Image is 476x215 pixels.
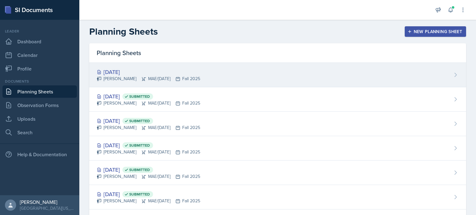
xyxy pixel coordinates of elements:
[129,118,150,123] span: Submitted
[97,166,200,174] div: [DATE]
[89,63,466,87] a: [DATE] [PERSON_NAME]MAE/[DATE]Fall 2025
[89,26,158,37] h2: Planning Sheets
[2,85,77,98] a: Planning Sheets
[89,87,466,112] a: [DATE] Submitted [PERSON_NAME]MAE/[DATE]Fall 2025
[97,75,200,82] div: [PERSON_NAME] MAE/[DATE] Fall 2025
[409,29,462,34] div: New Planning Sheet
[2,62,77,75] a: Profile
[2,148,77,161] div: Help & Documentation
[20,199,74,205] div: [PERSON_NAME]
[97,190,200,198] div: [DATE]
[97,141,200,149] div: [DATE]
[97,100,200,106] div: [PERSON_NAME] MAE/[DATE] Fall 2025
[89,112,466,136] a: [DATE] Submitted [PERSON_NAME]MAE/[DATE]Fall 2025
[405,26,466,37] button: New Planning Sheet
[97,68,200,76] div: [DATE]
[20,205,74,211] div: [GEOGRAPHIC_DATA][US_STATE] in [GEOGRAPHIC_DATA]
[129,192,150,197] span: Submitted
[97,173,200,180] div: [PERSON_NAME] MAE/[DATE] Fall 2025
[2,35,77,48] a: Dashboard
[2,99,77,111] a: Observation Forms
[89,136,466,161] a: [DATE] Submitted [PERSON_NAME]MAE/[DATE]Fall 2025
[97,92,200,101] div: [DATE]
[97,124,200,131] div: [PERSON_NAME] MAE/[DATE] Fall 2025
[2,49,77,61] a: Calendar
[97,198,200,204] div: [PERSON_NAME] MAE/[DATE] Fall 2025
[129,143,150,148] span: Submitted
[129,167,150,172] span: Submitted
[89,185,466,209] a: [DATE] Submitted [PERSON_NAME]MAE/[DATE]Fall 2025
[97,117,200,125] div: [DATE]
[2,79,77,84] div: Documents
[2,113,77,125] a: Uploads
[97,149,200,155] div: [PERSON_NAME] MAE/[DATE] Fall 2025
[2,28,77,34] div: Leader
[129,94,150,99] span: Submitted
[89,161,466,185] a: [DATE] Submitted [PERSON_NAME]MAE/[DATE]Fall 2025
[2,126,77,139] a: Search
[89,43,466,63] div: Planning Sheets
